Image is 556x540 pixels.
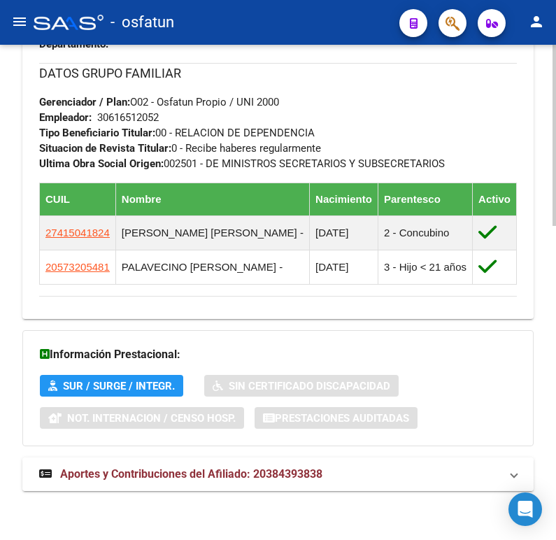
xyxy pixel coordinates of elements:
span: 0 - Recibe haberes regularmente [39,142,321,155]
mat-expansion-panel-header: Aportes y Contribuciones del Afiliado: 20384393838 [22,457,534,491]
th: Nombre [115,183,309,215]
span: Sin Certificado Discapacidad [229,380,390,392]
strong: Ultima Obra Social Origen: [39,157,164,170]
th: Nacimiento [310,183,378,215]
span: O02 - Osfatun Propio / UNI 2000 [39,96,279,108]
div: Open Intercom Messenger [508,492,542,526]
span: SUR / SURGE / INTEGR. [63,380,175,392]
span: 002501 - DE MINISTROS SECRETARIOS Y SUBSECRETARIOS [39,157,445,170]
strong: Tipo Beneficiario Titular: [39,127,155,139]
span: Not. Internacion / Censo Hosp. [67,412,236,425]
button: Not. Internacion / Censo Hosp. [40,407,244,429]
mat-icon: menu [11,13,28,30]
span: 20573205481 [45,261,110,273]
strong: Empleador: [39,111,92,124]
th: Parentesco [378,183,473,215]
td: PALAVECINO [PERSON_NAME] - [115,250,309,284]
td: [DATE] [310,215,378,250]
td: [PERSON_NAME] [PERSON_NAME] - [115,215,309,250]
span: Prestaciones Auditadas [275,412,409,425]
mat-icon: person [528,13,545,30]
th: CUIL [40,183,116,215]
td: [DATE] [310,250,378,284]
td: 2 - Concubino [378,215,473,250]
strong: Departamento: [39,38,108,50]
strong: Gerenciador / Plan: [39,96,130,108]
button: Prestaciones Auditadas [255,407,418,429]
th: Activo [473,183,517,215]
span: 27415041824 [45,227,110,239]
button: Sin Certificado Discapacidad [204,375,399,397]
td: 3 - Hijo < 21 años [378,250,473,284]
span: - osfatun [111,7,174,38]
h3: Información Prestacional: [40,345,516,364]
div: 30616512052 [97,110,159,125]
h3: DATOS GRUPO FAMILIAR [39,64,517,83]
button: SUR / SURGE / INTEGR. [40,375,183,397]
strong: Situacion de Revista Titular: [39,142,171,155]
span: Aportes y Contribuciones del Afiliado: 20384393838 [60,467,322,481]
span: 00 - RELACION DE DEPENDENCIA [39,127,315,139]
